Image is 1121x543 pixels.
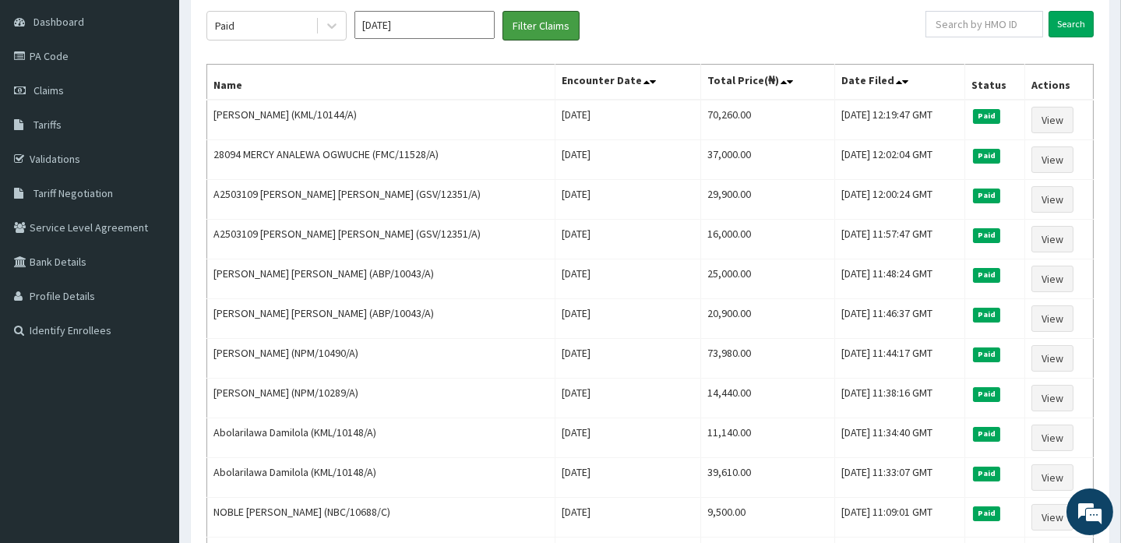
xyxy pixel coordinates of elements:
td: [DATE] 11:48:24 GMT [835,259,964,299]
td: 73,980.00 [700,339,835,379]
td: [DATE] [555,458,700,498]
a: View [1031,345,1073,372]
th: Total Price(₦) [700,65,835,100]
a: View [1031,464,1073,491]
th: Status [964,65,1024,100]
td: [PERSON_NAME] [PERSON_NAME] (ABP/10043/A) [207,259,555,299]
td: Abolarilawa Damilola (KML/10148/A) [207,418,555,458]
td: [DATE] 11:38:16 GMT [835,379,964,418]
a: View [1031,504,1073,531]
a: View [1031,226,1073,252]
td: 28094 MERCY ANALEWA OGWUCHE (FMC/11528/A) [207,140,555,180]
td: [PERSON_NAME] (KML/10144/A) [207,100,555,140]
th: Encounter Date [555,65,700,100]
div: Minimize live chat window [256,8,293,45]
td: [DATE] 11:57:47 GMT [835,220,964,259]
td: 14,440.00 [700,379,835,418]
span: Paid [973,387,1001,401]
span: Paid [973,347,1001,361]
td: [DATE] [555,259,700,299]
td: [DATE] 11:46:37 GMT [835,299,964,339]
td: 70,260.00 [700,100,835,140]
td: [PERSON_NAME] [PERSON_NAME] (ABP/10043/A) [207,299,555,339]
td: [DATE] [555,339,700,379]
div: Chat with us now [81,87,262,108]
td: 29,900.00 [700,180,835,220]
a: View [1031,425,1073,451]
span: Paid [973,109,1001,123]
input: Select Month and Year [354,11,495,39]
td: 39,610.00 [700,458,835,498]
span: Paid [973,189,1001,203]
span: Paid [973,268,1001,282]
td: [DATE] 11:44:17 GMT [835,339,964,379]
span: Dashboard [33,15,84,29]
td: [DATE] [555,140,700,180]
td: [DATE] [555,498,700,538]
span: Paid [973,228,1001,242]
td: [PERSON_NAME] (NPM/10289/A) [207,379,555,418]
td: [DATE] 11:33:07 GMT [835,458,964,498]
td: 25,000.00 [700,259,835,299]
a: View [1031,186,1073,213]
a: View [1031,305,1073,332]
th: Actions [1024,65,1093,100]
input: Search [1049,11,1094,37]
a: View [1031,266,1073,292]
span: Claims [33,83,64,97]
textarea: Type your message and hit 'Enter' [8,370,297,425]
td: [DATE] [555,180,700,220]
span: Paid [973,427,1001,441]
button: Filter Claims [502,11,580,41]
span: Paid [973,506,1001,520]
td: 20,900.00 [700,299,835,339]
td: 16,000.00 [700,220,835,259]
span: Paid [973,467,1001,481]
span: Tariffs [33,118,62,132]
td: 11,140.00 [700,418,835,458]
input: Search by HMO ID [925,11,1043,37]
span: Tariff Negotiation [33,186,113,200]
img: d_794563401_company_1708531726252_794563401 [29,78,63,117]
td: [DATE] [555,220,700,259]
td: Abolarilawa Damilola (KML/10148/A) [207,458,555,498]
td: [DATE] [555,299,700,339]
td: A2503109 [PERSON_NAME] [PERSON_NAME] (GSV/12351/A) [207,220,555,259]
th: Date Filed [835,65,964,100]
td: [DATE] 12:19:47 GMT [835,100,964,140]
td: [PERSON_NAME] (NPM/10490/A) [207,339,555,379]
td: [DATE] 12:00:24 GMT [835,180,964,220]
div: Paid [215,18,234,33]
td: [DATE] [555,418,700,458]
td: [DATE] 12:02:04 GMT [835,140,964,180]
span: Paid [973,308,1001,322]
th: Name [207,65,555,100]
td: [DATE] [555,100,700,140]
a: View [1031,107,1073,133]
td: NOBLE [PERSON_NAME] (NBC/10688/C) [207,498,555,538]
span: We're online! [90,168,215,326]
td: A2503109 [PERSON_NAME] [PERSON_NAME] (GSV/12351/A) [207,180,555,220]
td: [DATE] 11:34:40 GMT [835,418,964,458]
td: 37,000.00 [700,140,835,180]
span: Paid [973,149,1001,163]
td: [DATE] [555,379,700,418]
a: View [1031,385,1073,411]
td: [DATE] 11:09:01 GMT [835,498,964,538]
td: 9,500.00 [700,498,835,538]
a: View [1031,146,1073,173]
